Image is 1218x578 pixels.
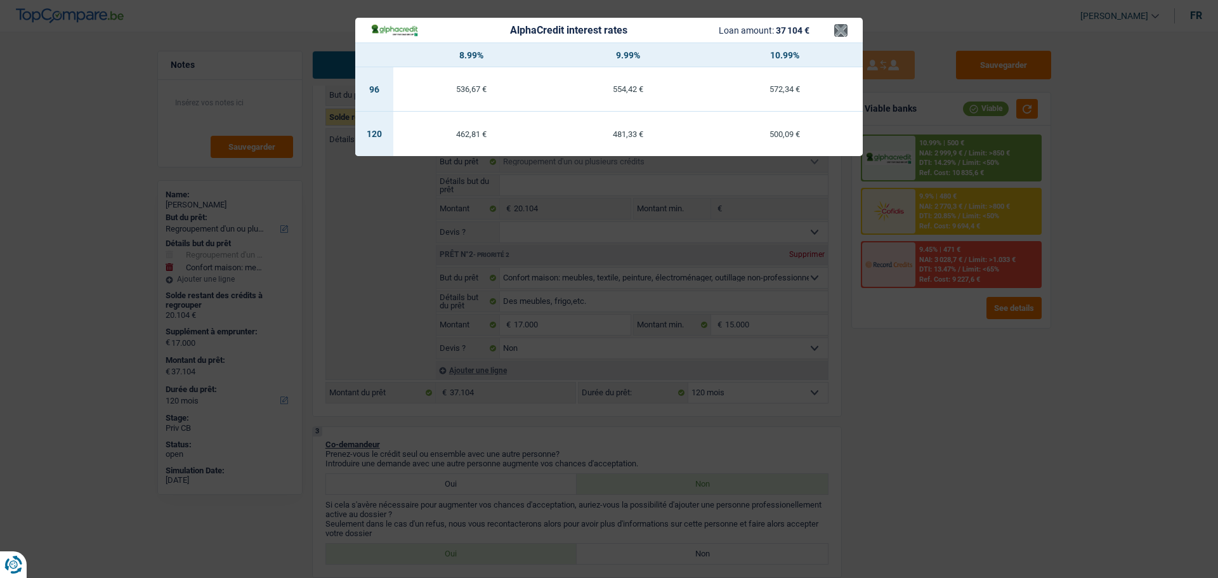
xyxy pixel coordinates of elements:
[393,85,550,93] div: 536,67 €
[370,23,419,37] img: AlphaCredit
[355,112,393,156] td: 120
[393,130,550,138] div: 462,81 €
[550,43,707,67] th: 9.99%
[834,24,848,37] button: ×
[706,85,863,93] div: 572,34 €
[550,130,707,138] div: 481,33 €
[776,25,809,36] span: 37 104 €
[706,130,863,138] div: 500,09 €
[393,43,550,67] th: 8.99%
[706,43,863,67] th: 10.99%
[355,67,393,112] td: 96
[719,25,774,36] span: Loan amount:
[510,25,627,36] div: AlphaCredit interest rates
[550,85,707,93] div: 554,42 €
